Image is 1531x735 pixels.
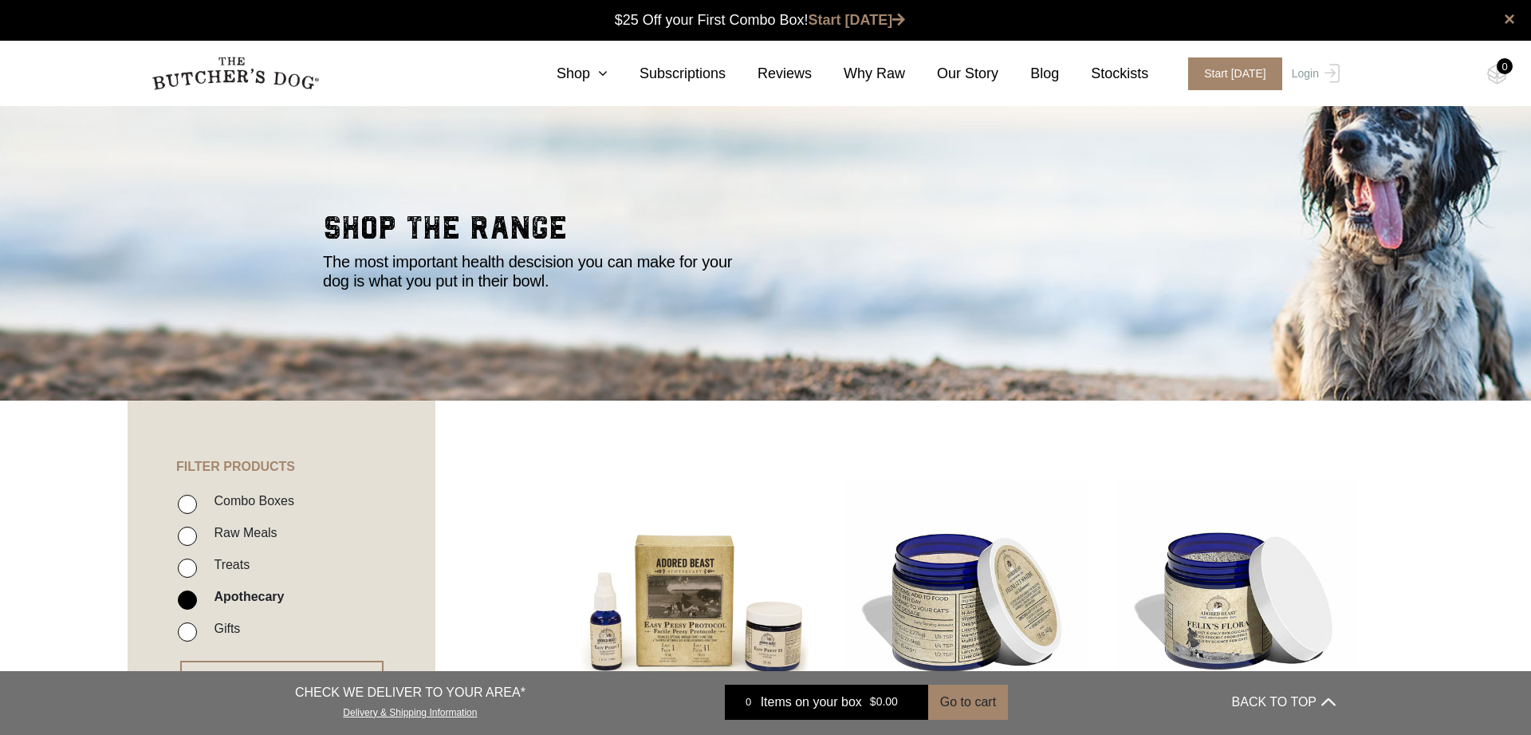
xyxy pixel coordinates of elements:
[761,693,862,712] span: Items on your box
[1172,57,1288,90] a: Start [DATE]
[206,618,240,639] label: Gifts
[608,63,726,85] a: Subscriptions
[809,12,906,28] a: Start [DATE]
[295,683,525,702] p: CHECK WE DELIVER TO YOUR AREA*
[737,694,761,710] div: 0
[323,252,746,290] p: The most important health descision you can make for your dog is what you put in their bowl.
[870,696,898,709] bdi: 0.00
[206,554,250,575] label: Treats
[998,63,1059,85] a: Blog
[1497,58,1513,74] div: 0
[845,480,1087,722] img: Feline Gut Soothe for Cats 46g
[928,685,1008,720] button: Go to cart
[1487,64,1507,85] img: TBD_Cart-Empty.png
[206,490,294,512] label: Combo Boxes
[812,63,905,85] a: Why Raw
[726,63,812,85] a: Reviews
[1116,480,1358,722] img: Felix’s Flora for Cats 40 g
[1059,63,1148,85] a: Stockists
[206,586,284,607] label: Apothecary
[180,661,384,696] button: RESET FILTER
[323,212,1208,252] h2: shop the range
[206,522,277,543] label: Raw Meals
[128,401,435,474] h4: FILTER PRODUCTS
[574,480,816,722] img: Easy Peesy Protocol
[725,685,928,720] a: 0 Items on your box $0.00
[1188,57,1282,90] span: Start [DATE]
[1288,57,1340,90] a: Login
[870,696,876,709] span: $
[525,63,608,85] a: Shop
[905,63,998,85] a: Our Story
[1504,10,1515,29] a: close
[343,703,477,718] a: Delivery & Shipping Information
[1232,683,1336,721] button: BACK TO TOP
